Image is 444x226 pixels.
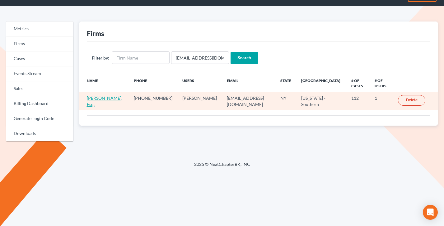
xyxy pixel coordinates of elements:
div: 2025 © NextChapterBK, INC [45,161,400,172]
th: Name [79,74,129,92]
td: 112 [346,92,370,110]
div: Firms [87,29,104,38]
a: Events Stream [6,66,73,81]
a: Downloads [6,126,73,141]
a: Metrics [6,22,73,36]
th: Phone [129,74,177,92]
a: Billing Dashboard [6,96,73,111]
div: Open Intercom Messenger [423,205,438,220]
td: [PHONE_NUMBER] [129,92,177,110]
td: [US_STATE] - Southern [296,92,346,110]
th: # of Cases [346,74,370,92]
a: Firms [6,36,73,51]
a: [PERSON_NAME], Esq. [87,95,122,107]
th: [GEOGRAPHIC_DATA] [296,74,346,92]
a: Generate Login Code [6,111,73,126]
th: State [275,74,296,92]
td: [EMAIL_ADDRESS][DOMAIN_NAME] [222,92,276,110]
a: Cases [6,51,73,66]
th: Users [177,74,222,92]
a: Sales [6,81,73,96]
td: [PERSON_NAME] [177,92,222,110]
input: Search [231,52,258,64]
input: Users [171,51,229,64]
a: Delete [398,95,425,106]
td: 1 [370,92,393,110]
th: # of Users [370,74,393,92]
th: Email [222,74,276,92]
label: Filter by: [92,55,109,61]
td: NY [275,92,296,110]
input: Firm Name [112,51,170,64]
